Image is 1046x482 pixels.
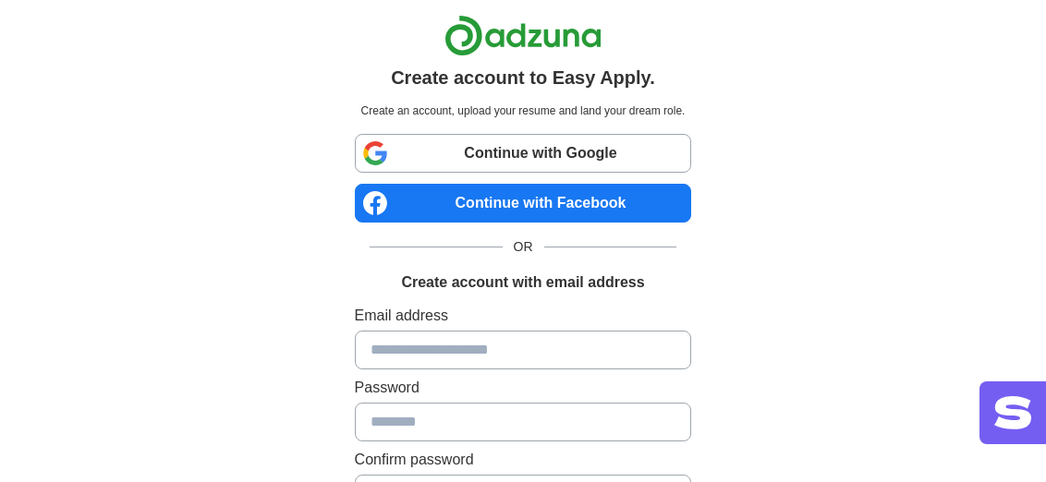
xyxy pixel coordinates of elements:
[503,237,544,257] span: OR
[355,305,692,327] label: Email address
[355,449,692,471] label: Confirm password
[359,102,688,119] p: Create an account, upload your resume and land your dream role.
[401,271,644,294] h1: Create account with email address
[355,134,692,173] a: Continue with Google
[444,15,602,56] img: Adzuna logo
[355,377,692,399] label: Password
[355,184,692,223] a: Continue with Facebook
[391,64,655,91] h1: Create account to Easy Apply.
